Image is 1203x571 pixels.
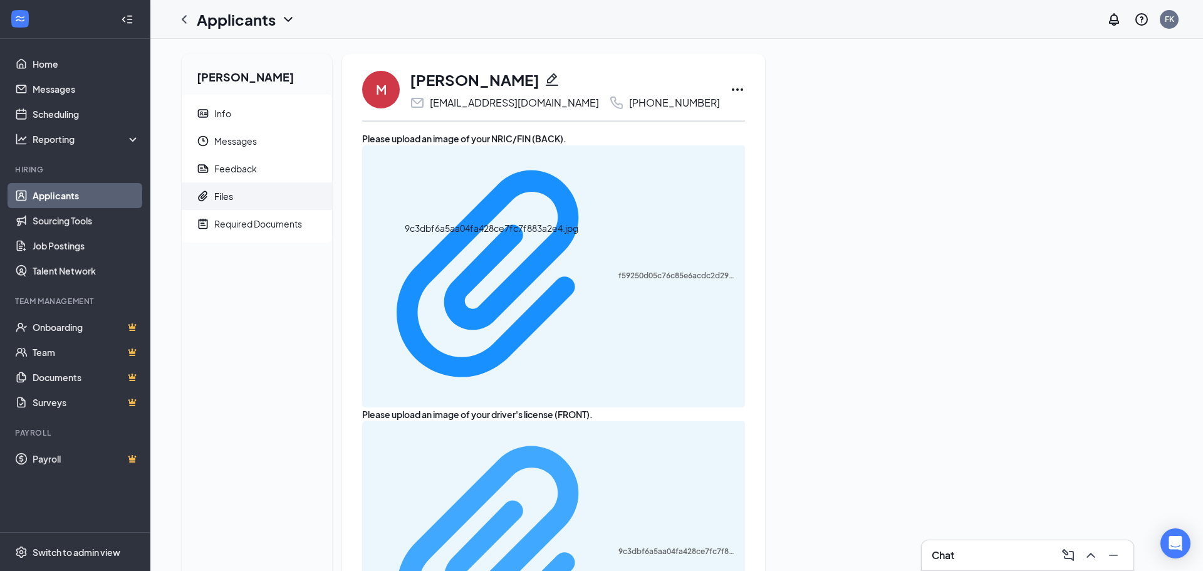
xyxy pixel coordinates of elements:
[214,107,231,120] div: Info
[618,271,737,281] div: f59250d05c76c85e6acdc2d29b72925a.jpg
[1103,545,1123,565] button: Minimize
[730,82,745,97] svg: Ellipses
[629,97,720,109] div: [PHONE_NUMBER]
[14,13,26,25] svg: WorkstreamLogo
[33,446,140,471] a: PayrollCrown
[121,13,133,26] svg: Collapse
[214,190,233,202] div: Files
[197,190,209,202] svg: Paperclip
[33,51,140,76] a: Home
[1081,545,1101,565] button: ChevronUp
[33,390,140,415] a: SurveysCrown
[410,95,425,110] svg: Email
[182,155,332,182] a: ReportFeedback
[618,547,737,557] div: 9c3dbf6a5aa04fa428ce7fc7f883a2e4.jpg
[33,233,140,258] a: Job Postings
[1134,12,1149,27] svg: QuestionInfo
[370,151,618,400] svg: Paperclip
[214,162,257,175] div: Feedback
[182,100,332,127] a: ContactCardInfo
[214,127,322,155] span: Messages
[362,407,745,421] div: Please upload an image of your driver's license (FRONT).
[177,12,192,27] svg: ChevronLeft
[214,217,302,230] div: Required Documents
[197,107,209,120] svg: ContactCard
[182,127,332,155] a: ClockMessages
[33,102,140,127] a: Scheduling
[33,76,140,102] a: Messages
[197,135,209,147] svg: Clock
[1160,528,1190,558] div: Open Intercom Messenger
[33,546,120,558] div: Switch to admin view
[932,548,954,562] h3: Chat
[1165,14,1174,24] div: FK
[15,546,28,558] svg: Settings
[182,54,332,95] h2: [PERSON_NAME]
[1106,548,1121,563] svg: Minimize
[281,12,296,27] svg: ChevronDown
[197,162,209,175] svg: Report
[197,217,209,230] svg: NoteActive
[15,164,137,175] div: Hiring
[33,183,140,208] a: Applicants
[15,133,28,145] svg: Analysis
[1061,548,1076,563] svg: ComposeMessage
[33,315,140,340] a: OnboardingCrown
[197,9,276,30] h1: Applicants
[182,210,332,238] a: NoteActiveRequired Documents
[430,97,599,109] div: [EMAIL_ADDRESS][DOMAIN_NAME]
[33,208,140,233] a: Sourcing Tools
[370,151,737,402] a: Paperclipf59250d05c76c85e6acdc2d29b72925a.jpg
[405,221,578,235] div: 9c3dbf6a5aa04fa428ce7fc7f883a2e4.jpg
[362,132,745,145] div: Please upload an image of your NRIC/FIN (BACK).
[376,81,387,98] div: M
[33,133,140,145] div: Reporting
[15,296,137,306] div: Team Management
[1107,12,1122,27] svg: Notifications
[15,427,137,438] div: Payroll
[33,365,140,390] a: DocumentsCrown
[33,340,140,365] a: TeamCrown
[33,258,140,283] a: Talent Network
[410,69,539,90] h1: [PERSON_NAME]
[182,182,332,210] a: PaperclipFiles
[1083,548,1098,563] svg: ChevronUp
[544,72,560,87] svg: Pencil
[1058,545,1078,565] button: ComposeMessage
[609,95,624,110] svg: Phone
